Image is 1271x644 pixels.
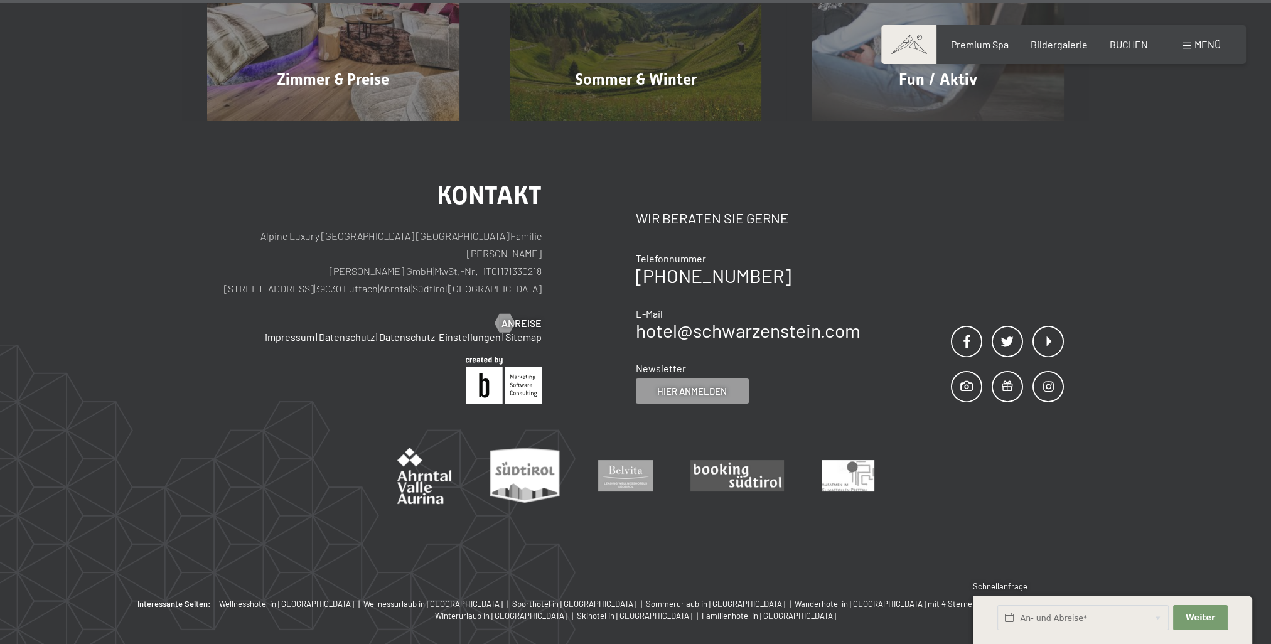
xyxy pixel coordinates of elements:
span: Newsletter [636,362,686,374]
b: Interessante Seiten: [137,598,211,609]
span: | [509,230,510,242]
a: Anreise [495,316,542,330]
span: Zimmer & Preise [277,70,389,89]
a: Winterurlaub in [GEOGRAPHIC_DATA] | [435,610,577,621]
span: Wanderhotel in [GEOGRAPHIC_DATA] mit 4 Sternen [795,599,977,609]
span: Anreise [501,316,542,330]
span: Sommer & Winter [575,70,697,89]
span: Winterurlaub in [GEOGRAPHIC_DATA] [435,611,567,621]
a: hotel@schwarzenstein.com [636,319,861,341]
span: Wir beraten Sie gerne [636,210,788,226]
span: Fun / Aktiv [899,70,977,89]
span: | [502,331,504,343]
span: Wellnessurlaub in [GEOGRAPHIC_DATA] [363,599,503,609]
a: [PHONE_NUMBER] [636,264,791,287]
span: E-Mail [636,308,663,319]
a: Familienhotel in [GEOGRAPHIC_DATA] [702,610,836,621]
span: | [638,599,646,609]
a: Skihotel in [GEOGRAPHIC_DATA] | [577,610,702,621]
a: Datenschutz-Einstellungen [379,331,501,343]
span: Weiter [1186,612,1215,623]
span: | [411,282,412,294]
span: | [378,282,379,294]
a: Premium Spa [950,38,1008,50]
span: | [787,599,795,609]
span: | [376,331,378,343]
img: Brandnamic GmbH | Leading Hospitality Solutions [466,357,542,404]
a: Datenschutz [319,331,375,343]
a: Wellnesshotel in [GEOGRAPHIC_DATA] | [219,598,363,609]
span: | [316,331,318,343]
span: | [448,282,449,294]
p: Alpine Luxury [GEOGRAPHIC_DATA] [GEOGRAPHIC_DATA] Familie [PERSON_NAME] [PERSON_NAME] GmbH MwSt.-... [207,227,542,298]
a: Bildergalerie [1031,38,1088,50]
span: | [433,265,434,277]
span: Menü [1194,38,1221,50]
span: | [356,599,363,609]
span: | [694,611,702,621]
span: | [314,282,315,294]
span: Telefonnummer [636,252,706,264]
a: Sommerurlaub in [GEOGRAPHIC_DATA] | [646,598,795,609]
span: Skihotel in [GEOGRAPHIC_DATA] [577,611,692,621]
span: Kontakt [437,181,542,210]
button: Weiter [1173,605,1227,631]
span: Hier anmelden [657,385,727,398]
span: | [505,599,512,609]
a: Wellnessurlaub in [GEOGRAPHIC_DATA] | [363,598,512,609]
a: Impressum [265,331,314,343]
span: | [569,611,577,621]
a: Wanderhotel in [GEOGRAPHIC_DATA] mit 4 Sternen | [795,598,986,609]
span: Sporthotel in [GEOGRAPHIC_DATA] [512,599,636,609]
a: BUCHEN [1110,38,1148,50]
a: Sitemap [505,331,542,343]
span: Wellnesshotel in [GEOGRAPHIC_DATA] [219,599,354,609]
span: Sommerurlaub in [GEOGRAPHIC_DATA] [646,599,785,609]
span: Schnellanfrage [973,581,1027,591]
a: Sporthotel in [GEOGRAPHIC_DATA] | [512,598,646,609]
